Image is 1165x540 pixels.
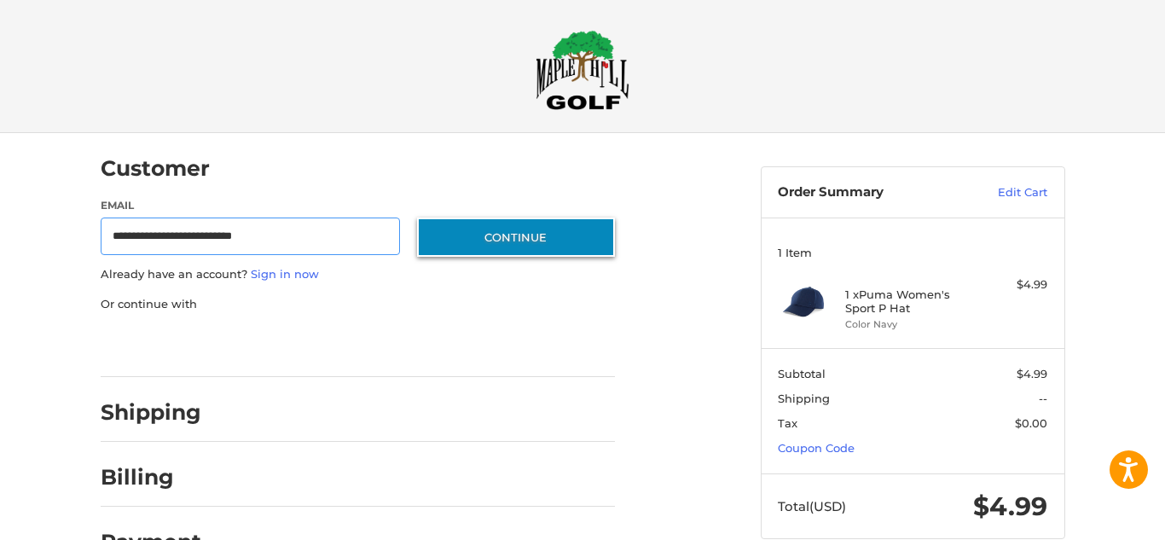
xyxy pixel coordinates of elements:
span: Total (USD) [778,498,846,514]
h2: Shipping [101,399,201,426]
li: Color Navy [845,317,976,332]
h4: 1 x Puma Women's Sport P Hat [845,287,976,316]
a: Edit Cart [961,184,1047,201]
p: Already have an account? [101,266,615,283]
button: Continue [417,218,615,257]
img: Maple Hill Golf [536,30,629,110]
span: $4.99 [1017,367,1047,380]
a: Sign in now [251,267,319,281]
h2: Billing [101,464,200,491]
a: Coupon Code [778,441,855,455]
span: Tax [778,416,797,430]
h3: Order Summary [778,184,961,201]
label: Email [101,198,401,213]
span: Shipping [778,392,830,405]
p: Or continue with [101,296,615,313]
span: $0.00 [1015,416,1047,430]
iframe: PayPal-paylater [240,329,368,360]
div: $4.99 [980,276,1047,293]
iframe: PayPal-paypal [95,329,223,360]
h2: Customer [101,155,210,182]
span: Subtotal [778,367,826,380]
span: -- [1039,392,1047,405]
iframe: PayPal-venmo [384,329,512,360]
h3: 1 Item [778,246,1047,259]
span: $4.99 [973,491,1047,522]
